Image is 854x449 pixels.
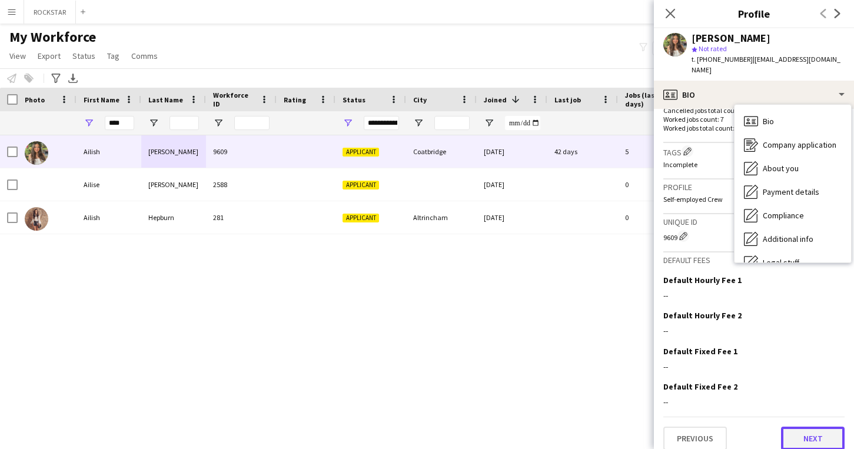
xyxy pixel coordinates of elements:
h3: Tags [663,145,845,158]
span: First Name [84,95,119,104]
span: Compliance [763,210,804,221]
img: Ailish Hepburn [25,207,48,231]
button: ROCKSTAR [24,1,76,24]
h3: Default Hourly Fee 2 [663,310,742,321]
span: Export [38,51,61,61]
div: 9609 [663,230,845,242]
span: | [EMAIL_ADDRESS][DOMAIN_NAME] [692,55,840,74]
div: [PERSON_NAME] [141,135,206,168]
span: Rating [284,95,306,104]
div: Ailish [77,201,141,234]
span: Status [343,95,365,104]
h3: Default fees [663,255,845,265]
span: Comms [131,51,158,61]
span: Last job [554,95,581,104]
div: [PERSON_NAME] [141,168,206,201]
button: Open Filter Menu [148,118,159,128]
span: Jobs (last 90 days) [625,91,673,108]
h3: Default Fixed Fee 2 [663,381,737,392]
button: Open Filter Menu [343,118,353,128]
div: Ailish [77,135,141,168]
input: Joined Filter Input [505,116,540,130]
h3: Profile [654,6,854,21]
p: Incomplete [663,160,845,169]
div: Bio [735,109,851,133]
span: Tag [107,51,119,61]
div: 2588 [206,168,277,201]
span: Workforce ID [213,91,255,108]
div: Coatbridge [406,135,477,168]
span: Not rated [699,44,727,53]
span: Applicant [343,214,379,222]
a: Status [68,48,100,64]
p: Worked jobs count: 7 [663,115,845,124]
span: About you [763,163,799,174]
h3: Profile [663,182,845,192]
span: City [413,95,427,104]
div: Altrincham [406,201,477,234]
div: -- [663,397,845,407]
p: Cancelled jobs total count: 0 [663,106,845,115]
p: Self-employed Crew [663,195,845,204]
span: Applicant [343,148,379,157]
input: Last Name Filter Input [170,116,199,130]
span: View [9,51,26,61]
button: Open Filter Menu [413,118,424,128]
p: Worked jobs total count: 10 [663,124,845,132]
h3: Default Hourly Fee 1 [663,275,742,285]
span: Status [72,51,95,61]
div: Legal stuff [735,251,851,274]
span: Payment details [763,187,819,197]
div: 0 [618,201,695,234]
a: Tag [102,48,124,64]
span: Joined [484,95,507,104]
div: -- [663,325,845,336]
div: About you [735,157,851,180]
div: [DATE] [477,201,547,234]
div: -- [663,361,845,372]
input: Workforce ID Filter Input [234,116,270,130]
input: First Name Filter Input [105,116,134,130]
div: Hepburn [141,201,206,234]
div: Compliance [735,204,851,227]
button: Open Filter Menu [84,118,94,128]
h3: Default Fixed Fee 1 [663,346,737,357]
button: Open Filter Menu [484,118,494,128]
div: 42 days [547,135,618,168]
img: Ailish Reilly [25,141,48,165]
span: t. [PHONE_NUMBER] [692,55,753,64]
div: 0 [618,168,695,201]
a: Export [33,48,65,64]
app-action-btn: Export XLSX [66,71,80,85]
div: 281 [206,201,277,234]
div: Payment details [735,180,851,204]
div: 9609 [206,135,277,168]
app-action-btn: Advanced filters [49,71,63,85]
span: Bio [763,116,774,127]
div: Bio [654,81,854,109]
div: Additional info [735,227,851,251]
div: Company application [735,133,851,157]
span: My Workforce [9,28,96,46]
span: Additional info [763,234,813,244]
span: Legal stuff [763,257,799,268]
span: Company application [763,139,836,150]
div: Ailise [77,168,141,201]
input: City Filter Input [434,116,470,130]
div: [PERSON_NAME] [692,33,770,44]
a: Comms [127,48,162,64]
span: Photo [25,95,45,104]
div: [DATE] [477,168,547,201]
button: Everyone9,763 [652,41,711,55]
span: Last Name [148,95,183,104]
div: 5 [618,135,695,168]
a: View [5,48,31,64]
span: Applicant [343,181,379,189]
button: Open Filter Menu [213,118,224,128]
div: -- [663,290,845,301]
div: [DATE] [477,135,547,168]
h3: Unique ID [663,217,845,227]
